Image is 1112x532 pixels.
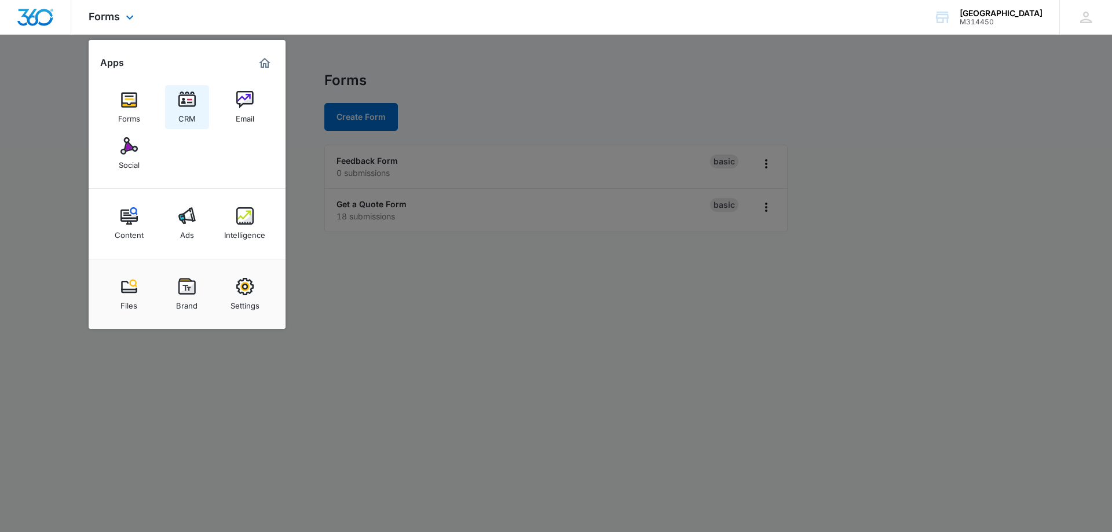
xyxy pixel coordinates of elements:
div: account name [960,9,1042,18]
div: CRM [178,108,196,123]
a: Content [107,201,151,245]
div: Forms [118,108,140,123]
div: Content [115,225,144,240]
div: Email [236,108,254,123]
a: Files [107,272,151,316]
h2: Apps [100,57,124,68]
div: Files [120,295,137,310]
a: Ads [165,201,209,245]
div: Ads [180,225,194,240]
span: Forms [89,10,120,23]
div: account id [960,18,1042,26]
a: CRM [165,85,209,129]
div: Social [119,155,140,170]
div: Brand [176,295,197,310]
a: Email [223,85,267,129]
a: Intelligence [223,201,267,245]
div: Settings [231,295,259,310]
a: Brand [165,272,209,316]
a: Settings [223,272,267,316]
div: Intelligence [224,225,265,240]
a: Social [107,131,151,175]
a: Forms [107,85,151,129]
a: Marketing 360® Dashboard [255,54,274,72]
